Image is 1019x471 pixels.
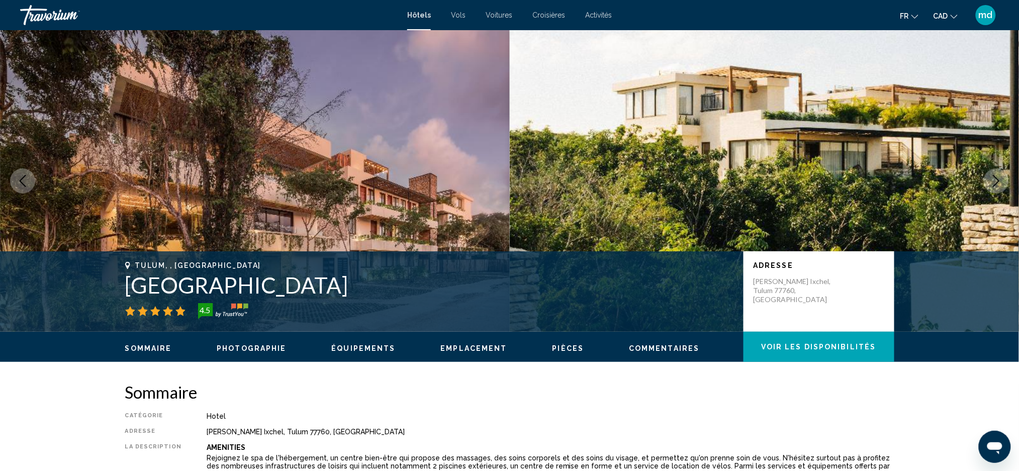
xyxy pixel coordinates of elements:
a: Croisières [532,11,565,19]
span: CAD [934,12,948,20]
span: Photographie [217,344,286,352]
span: Commentaires [629,344,699,352]
button: Photographie [217,344,286,353]
span: Emplacement [441,344,507,352]
img: trustyou-badge-hor.svg [198,303,248,319]
span: Voir les disponibilités [761,343,876,351]
a: Hôtels [407,11,431,19]
button: Pièces [552,344,584,353]
div: Catégorie [125,412,181,420]
a: Activités [585,11,612,19]
iframe: Bouton de lancement de la fenêtre de messagerie [979,431,1011,463]
b: Amenities [207,443,245,451]
button: Équipements [332,344,396,353]
a: Vols [451,11,466,19]
button: User Menu [973,5,999,26]
button: Change language [900,9,918,23]
button: Change currency [934,9,958,23]
p: Adresse [754,261,884,269]
span: fr [900,12,909,20]
button: Voir les disponibilités [744,332,894,362]
button: Next image [984,168,1009,194]
div: Adresse [125,428,181,436]
h1: [GEOGRAPHIC_DATA] [125,272,733,298]
div: [PERSON_NAME] Ixchel, Tulum 77760, [GEOGRAPHIC_DATA] [207,428,894,436]
button: Sommaire [125,344,172,353]
button: Commentaires [629,344,699,353]
span: Équipements [332,344,396,352]
h2: Sommaire [125,382,894,402]
button: Previous image [10,168,35,194]
p: [PERSON_NAME] Ixchel, Tulum 77760, [GEOGRAPHIC_DATA] [754,277,834,304]
span: Pièces [552,344,584,352]
div: 4.5 [195,304,215,316]
a: Voitures [486,11,512,19]
div: Hotel [207,412,894,420]
button: Emplacement [441,344,507,353]
span: Tulum, , [GEOGRAPHIC_DATA] [135,261,261,269]
span: md [979,10,993,20]
span: Sommaire [125,344,172,352]
a: Travorium [20,5,397,25]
